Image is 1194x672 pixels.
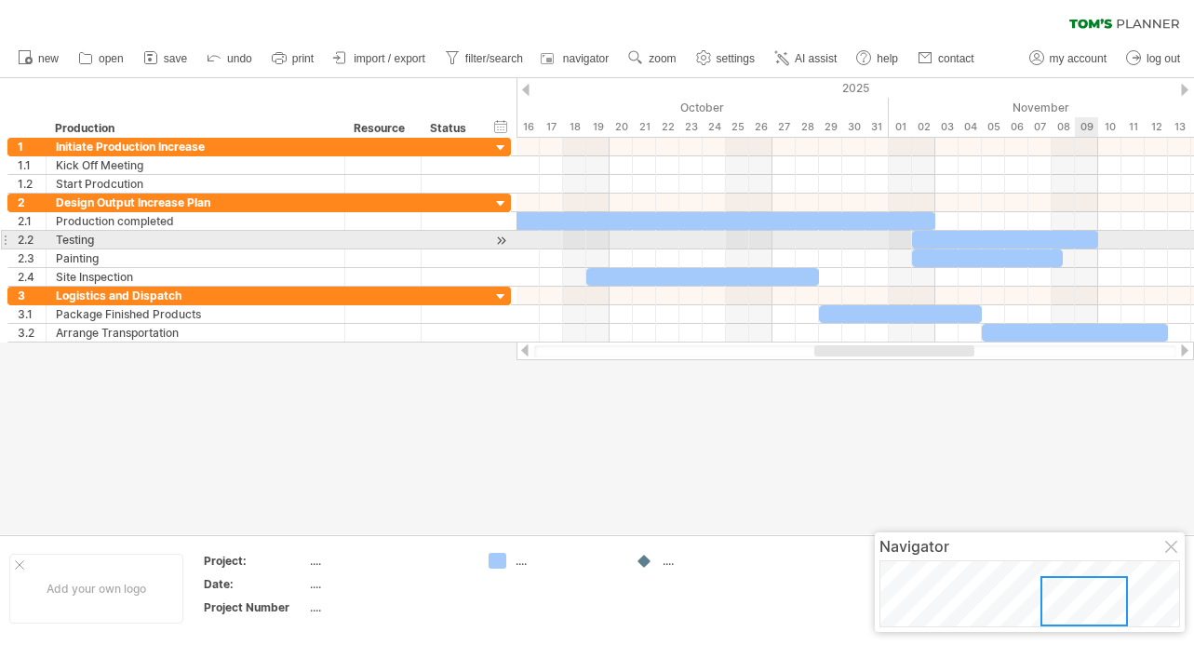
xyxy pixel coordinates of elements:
span: AI assist [795,52,837,65]
div: Kick Off Meeting [56,156,335,174]
div: Saturday, 8 November 2025 [1052,117,1075,137]
span: print [292,52,314,65]
div: Logistics and Dispatch [56,287,335,304]
div: Friday, 31 October 2025 [865,117,889,137]
a: open [74,47,129,71]
a: undo [202,47,258,71]
div: Design Output Increase Plan [56,194,335,211]
div: Production completed [56,212,335,230]
div: Arrange Transportation [56,324,335,342]
div: .... [310,576,466,592]
a: log out [1121,47,1186,71]
div: Wednesday, 22 October 2025 [656,117,679,137]
div: Monday, 20 October 2025 [610,117,633,137]
div: Add your own logo [9,554,183,624]
div: 2.4 [18,268,46,286]
div: Thursday, 13 November 2025 [1168,117,1191,137]
div: Friday, 17 October 2025 [540,117,563,137]
div: Sunday, 19 October 2025 [586,117,610,137]
span: import / export [354,52,425,65]
div: Date: [204,576,306,592]
span: log out [1147,52,1180,65]
span: help [877,52,898,65]
div: Resource [354,119,410,138]
div: Start Prodcution [56,175,335,193]
div: Sunday, 26 October 2025 [749,117,772,137]
a: new [13,47,64,71]
a: settings [691,47,760,71]
div: 2.3 [18,249,46,267]
div: 1.2 [18,175,46,193]
a: zoom [624,47,681,71]
div: Status [430,119,471,138]
div: Wednesday, 12 November 2025 [1145,117,1168,137]
a: filter/search [440,47,529,71]
a: contact [913,47,980,71]
a: import / export [329,47,431,71]
div: Painting [56,249,335,267]
div: Friday, 24 October 2025 [703,117,726,137]
div: Saturday, 25 October 2025 [726,117,749,137]
div: Site Inspection [56,268,335,286]
a: AI assist [770,47,842,71]
div: 2 [18,194,46,211]
div: Project: [204,553,306,569]
div: Friday, 7 November 2025 [1028,117,1052,137]
span: settings [717,52,755,65]
div: Project Number [204,599,306,615]
div: 2.1 [18,212,46,230]
span: open [99,52,124,65]
div: .... [663,553,764,569]
div: 2.2 [18,231,46,249]
div: Monday, 3 November 2025 [935,117,959,137]
div: Testing [56,231,335,249]
div: Thursday, 23 October 2025 [679,117,703,137]
div: Saturday, 1 November 2025 [889,117,912,137]
span: filter/search [465,52,523,65]
div: Tuesday, 21 October 2025 [633,117,656,137]
div: Sunday, 9 November 2025 [1075,117,1098,137]
a: help [852,47,904,71]
a: print [267,47,319,71]
div: Wednesday, 5 November 2025 [982,117,1005,137]
div: Package Finished Products [56,305,335,323]
div: Navigator [879,537,1180,556]
a: save [139,47,193,71]
div: Thursday, 6 November 2025 [1005,117,1028,137]
div: scroll to activity [492,231,510,250]
div: Wednesday, 29 October 2025 [819,117,842,137]
div: 1.1 [18,156,46,174]
a: my account [1025,47,1112,71]
div: Initiate Production Increase [56,138,335,155]
a: navigator [538,47,614,71]
div: Tuesday, 4 November 2025 [959,117,982,137]
div: Production [55,119,334,138]
span: undo [227,52,252,65]
span: navigator [563,52,609,65]
span: save [164,52,187,65]
span: zoom [649,52,676,65]
div: October 2025 [168,98,889,117]
div: Sunday, 2 November 2025 [912,117,935,137]
span: contact [938,52,974,65]
span: my account [1050,52,1107,65]
div: 3 [18,287,46,304]
div: Tuesday, 11 November 2025 [1121,117,1145,137]
div: 3.1 [18,305,46,323]
div: Thursday, 30 October 2025 [842,117,865,137]
span: new [38,52,59,65]
div: .... [516,553,617,569]
div: 1 [18,138,46,155]
div: .... [310,599,466,615]
div: Tuesday, 28 October 2025 [796,117,819,137]
div: .... [310,553,466,569]
div: Thursday, 16 October 2025 [517,117,540,137]
div: Monday, 27 October 2025 [772,117,796,137]
div: Monday, 10 November 2025 [1098,117,1121,137]
div: Saturday, 18 October 2025 [563,117,586,137]
div: 3.2 [18,324,46,342]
